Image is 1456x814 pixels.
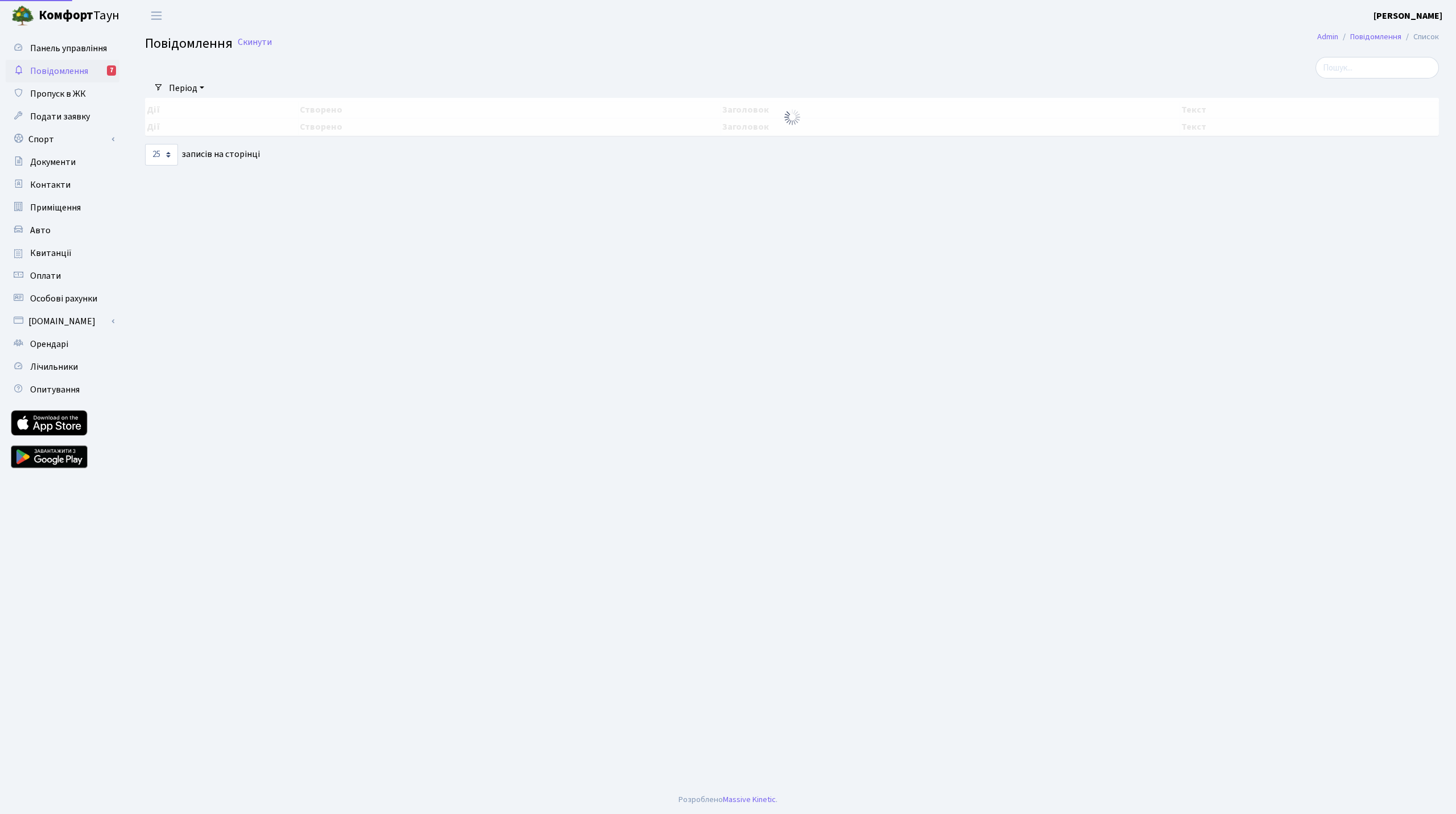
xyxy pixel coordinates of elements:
span: Особові рахунки [30,292,97,305]
span: Пропуск в ЖК [30,88,86,100]
b: Комфорт [39,6,93,24]
a: [PERSON_NAME] [1374,9,1442,23]
span: Авто [30,224,51,237]
label: записів на сторінці [145,144,260,166]
span: Панель управління [30,42,107,55]
div: 7 [107,65,116,76]
select: записів на сторінці [145,144,178,166]
span: Опитування [30,383,80,396]
span: Повідомлення [145,34,233,53]
a: Документи [6,151,119,173]
nav: breadcrumb [1300,25,1456,49]
b: [PERSON_NAME] [1374,10,1442,22]
a: Повідомлення7 [6,60,119,82]
a: Massive Kinetic [723,794,776,805]
a: Повідомлення [1350,31,1401,43]
span: Приміщення [30,201,81,214]
img: logo.png [11,5,34,27]
a: Опитування [6,378,119,401]
img: Обробка... [783,108,801,126]
span: Таун [39,6,119,26]
span: Повідомлення [30,65,88,77]
a: Приміщення [6,196,119,219]
a: Подати заявку [6,105,119,128]
a: Лічильники [6,356,119,378]
a: Спорт [6,128,119,151]
a: Скинути [238,37,272,48]
span: Подати заявку [30,110,90,123]
span: Орендарі [30,338,68,350]
a: Квитанції [6,242,119,265]
div: Розроблено . [679,794,777,806]
button: Переключити навігацію [142,6,171,25]
a: Контакти [6,173,119,196]
span: Оплати [30,270,61,282]
input: Пошук... [1316,57,1439,78]
a: Панель управління [6,37,119,60]
a: Оплати [6,265,119,287]
a: Орендарі [6,333,119,356]
a: Admin [1317,31,1338,43]
li: Список [1401,31,1439,43]
a: Особові рахунки [6,287,119,310]
a: Авто [6,219,119,242]
span: Контакти [30,179,71,191]
span: Лічильники [30,361,78,373]
span: Документи [30,156,76,168]
a: Період [164,78,209,98]
span: Квитанції [30,247,72,259]
a: [DOMAIN_NAME] [6,310,119,333]
a: Пропуск в ЖК [6,82,119,105]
